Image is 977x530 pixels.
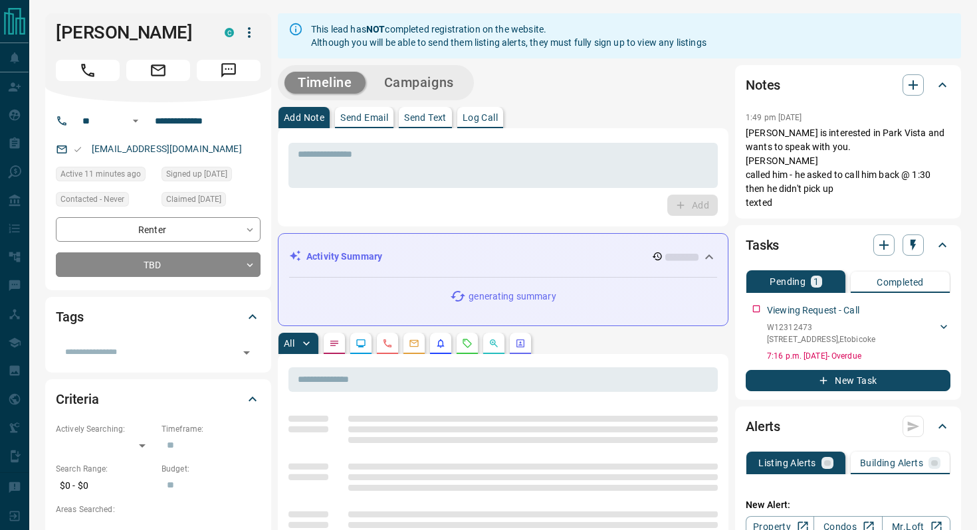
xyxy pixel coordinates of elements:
p: Send Email [340,113,388,122]
p: 1:49 pm [DATE] [746,113,802,122]
svg: Listing Alerts [435,338,446,349]
span: Contacted - Never [60,193,124,206]
span: Signed up [DATE] [166,167,227,181]
p: All [284,339,294,348]
p: 7:16 p.m. [DATE] - Overdue [767,350,950,362]
p: Completed [877,278,924,287]
p: Listing Alerts [758,458,816,468]
div: condos.ca [225,28,234,37]
p: Activity Summary [306,250,382,264]
p: Pending [770,277,806,286]
h2: Notes [746,74,780,96]
p: [PERSON_NAME] is interested in Park Vista and wants to speak with you. [PERSON_NAME] called him -... [746,126,950,210]
div: W12312473[STREET_ADDRESS],Etobicoke [767,319,950,348]
div: TBD [56,252,261,277]
p: Budget: [162,463,261,475]
h2: Alerts [746,416,780,437]
svg: Email Valid [73,145,82,154]
p: Send Text [404,113,447,122]
p: W12312473 [767,321,875,333]
h2: Tags [56,306,83,327]
strong: NOT [366,24,385,35]
button: New Task [746,370,950,391]
svg: Requests [462,338,473,349]
div: Renter [56,217,261,242]
p: Add Note [284,113,324,122]
div: Mon Aug 18 2025 [56,167,155,185]
p: generating summary [469,290,556,304]
svg: Lead Browsing Activity [356,338,366,349]
svg: Calls [382,338,393,349]
div: Criteria [56,383,261,415]
svg: Emails [409,338,419,349]
a: [EMAIL_ADDRESS][DOMAIN_NAME] [92,143,242,154]
div: Wed Mar 06 2024 [162,192,261,211]
p: Log Call [463,113,498,122]
button: Open [237,343,256,362]
svg: Agent Actions [515,338,526,349]
p: Viewing Request - Call [767,304,859,317]
h2: Criteria [56,389,99,410]
p: Timeframe: [162,423,261,435]
div: Wed Mar 06 2024 [162,167,261,185]
p: Search Range: [56,463,155,475]
span: Claimed [DATE] [166,193,221,206]
p: [STREET_ADDRESS] , Etobicoke [767,333,875,345]
p: $0 - $0 [56,475,155,497]
div: Tags [56,301,261,333]
svg: Opportunities [489,338,499,349]
p: Areas Searched: [56,503,261,515]
button: Open [128,113,144,129]
h1: [PERSON_NAME] [56,22,205,43]
div: Alerts [746,410,950,442]
div: Notes [746,69,950,101]
div: Activity Summary [289,244,717,269]
p: 1 [814,277,819,286]
span: Email [126,60,190,81]
p: New Alert: [746,498,950,512]
p: Actively Searching: [56,423,155,435]
div: This lead has completed registration on the website. Although you will be able to send them listi... [311,17,706,54]
svg: Notes [329,338,340,349]
button: Timeline [284,72,366,94]
h2: Tasks [746,234,779,256]
button: Campaigns [371,72,467,94]
p: Building Alerts [860,458,923,468]
span: Call [56,60,120,81]
div: Tasks [746,229,950,261]
span: Message [197,60,261,81]
span: Active 11 minutes ago [60,167,141,181]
